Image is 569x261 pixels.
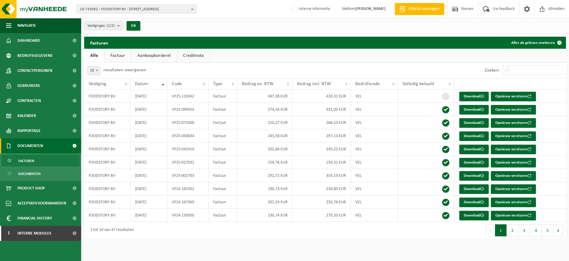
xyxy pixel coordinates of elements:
[459,145,489,154] a: Download
[209,116,237,129] td: Factuur
[351,156,398,169] td: VEL
[84,37,114,48] h2: Facturen
[237,182,293,195] td: 190,74 EUR
[459,118,489,128] a: Download
[485,224,495,236] button: Previous
[167,129,209,143] td: VF25-058634
[130,116,168,129] td: [DATE]
[242,81,274,86] span: Bedrag ex. BTW
[87,21,115,30] span: Vestigingen
[491,211,536,220] button: Opnieuw versturen
[17,18,36,33] span: Navigatie
[87,66,100,75] span: 10
[84,49,104,63] a: Alle
[554,224,563,236] button: Next
[491,158,536,167] button: Opnieuw versturen
[130,195,168,209] td: [DATE]
[17,78,40,93] span: Gebruikers
[17,33,40,48] span: Dashboard
[351,116,398,129] td: VEL
[18,168,41,180] span: Documenten
[17,48,53,63] span: Bedrijfsgegevens
[356,7,386,11] strong: [PERSON_NAME]
[130,209,168,222] td: [DATE]
[237,195,293,209] td: 207,24 EUR
[84,90,130,103] td: FOODSTORY BV
[167,156,209,169] td: VF25-027032
[89,81,106,86] span: Vestiging
[209,90,237,103] td: Factuur
[491,184,536,194] button: Opnieuw versturen
[84,129,130,143] td: FOODSTORY BV
[237,169,293,182] td: 292,72 EUR
[209,143,237,156] td: Factuur
[491,105,536,115] button: Opnieuw versturen
[167,103,209,116] td: VF25-090454
[84,103,130,116] td: FOODSTORY BV
[292,182,351,195] td: 230,80 EUR
[209,129,237,143] td: Factuur
[209,156,237,169] td: Factuur
[530,224,542,236] button: 4
[459,105,489,115] a: Download
[130,103,168,116] td: [DATE]
[402,81,434,86] span: Volledig betaald
[213,81,222,86] span: Type
[459,211,489,220] a: Download
[84,195,130,209] td: FOODSTORY BV
[167,169,209,182] td: VF25-002703
[209,182,237,195] td: Factuur
[107,24,115,28] count: (2/2)
[292,143,351,156] td: 245,22 EUR
[507,224,519,236] button: 2
[167,90,209,103] td: VF25-110242
[17,63,52,78] span: Contactpersonen
[485,68,500,73] label: Zoeken:
[130,129,168,143] td: [DATE]
[209,195,237,209] td: Factuur
[292,209,351,222] td: 279,20 EUR
[351,90,398,103] td: VEL
[84,156,130,169] td: FOODSTORY BV
[104,49,131,63] a: Factuur
[351,103,398,116] td: VEL
[292,195,351,209] td: 250,76 EUR
[17,93,41,108] span: Contracten
[103,68,146,72] label: resultaten weergeven
[351,209,398,222] td: VEL
[459,131,489,141] a: Download
[17,123,41,138] span: Rapportage
[209,209,237,222] td: Factuur
[167,209,209,222] td: VF24-150950
[237,90,293,103] td: 347,36 EUR
[491,145,536,154] button: Opnieuw versturen
[237,143,293,156] td: 202,66 EUR
[80,5,189,14] span: 10-733962 - FOODSTORY BV - [STREET_ADDRESS]
[167,116,209,129] td: VF25-075300
[17,108,36,123] span: Kalender
[17,181,45,196] span: Product Shop
[84,169,130,182] td: FOODSTORY BV
[290,5,330,14] label: Interne informatie
[292,90,351,103] td: 420,31 EUR
[77,5,197,14] button: 10-733962 - FOODSTORY BV - [STREET_ADDRESS]
[84,21,123,30] button: Vestigingen(2/2)
[2,155,80,166] a: Facturen
[167,182,209,195] td: VF24-181952
[130,143,168,156] td: [DATE]
[84,116,130,129] td: FOODSTORY BV
[167,143,209,156] td: VF25-042919
[130,169,168,182] td: [DATE]
[495,224,507,236] button: 1
[395,3,444,15] a: Offerte aanvragen
[84,143,130,156] td: FOODSTORY BV
[237,129,293,143] td: 245,56 EUR
[459,171,489,181] a: Download
[87,225,134,236] div: 1 tot 10 van 47 resultaten
[130,156,168,169] td: [DATE]
[18,155,34,167] span: Facturen
[459,92,489,101] a: Download
[172,81,182,86] span: Code
[491,198,536,207] button: Opnieuw versturen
